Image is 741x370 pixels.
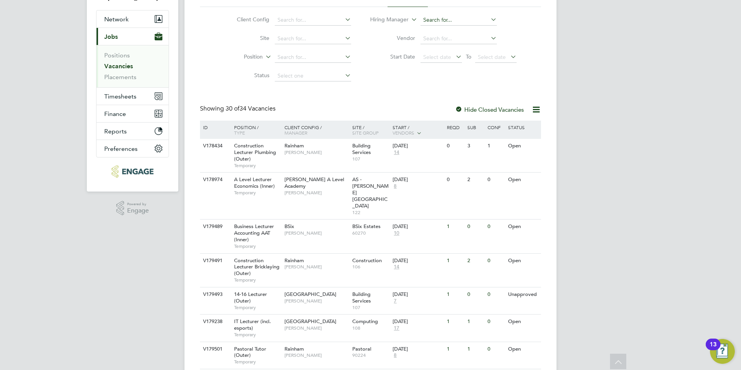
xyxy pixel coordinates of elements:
[201,254,228,268] div: V179491
[478,54,506,61] span: Select date
[506,287,540,302] div: Unapproved
[284,298,348,304] span: [PERSON_NAME]
[275,52,351,63] input: Search for...
[234,359,281,365] span: Temporary
[393,130,414,136] span: Vendors
[352,223,381,230] span: BSix Estates
[352,318,378,325] span: Computing
[445,287,465,302] div: 1
[200,105,277,113] div: Showing
[445,342,465,356] div: 1
[201,315,228,329] div: V179238
[218,53,263,61] label: Position
[486,287,506,302] div: 0
[284,130,307,136] span: Manager
[201,287,228,302] div: V179493
[127,207,149,214] span: Engage
[465,287,486,302] div: 0
[506,121,540,134] div: Status
[284,176,344,189] span: [PERSON_NAME] A Level Academy
[465,139,486,153] div: 3
[364,16,408,24] label: Hiring Manager
[284,142,304,149] span: Rainham
[370,35,415,41] label: Vendor
[234,176,275,189] span: A Level Lecturer Economics (Inner)
[486,121,506,134] div: Conf
[284,223,294,230] span: BSix
[201,220,228,234] div: V179489
[104,16,129,23] span: Network
[234,346,266,359] span: Pastoral Tutor (Outer)
[283,121,350,139] div: Client Config /
[284,257,304,264] span: Rainham
[486,139,506,153] div: 1
[352,257,382,264] span: Construction
[284,190,348,196] span: [PERSON_NAME]
[201,173,228,187] div: V178974
[506,173,540,187] div: Open
[116,201,149,216] a: Powered byEngage
[225,35,269,41] label: Site
[275,33,351,44] input: Search for...
[352,264,389,270] span: 106
[284,149,348,156] span: [PERSON_NAME]
[104,33,118,40] span: Jobs
[234,291,267,304] span: 14-16 Lecturer (Outer)
[352,304,389,311] span: 107
[234,243,281,249] span: Temporary
[352,176,389,209] span: AS - [PERSON_NAME][GEOGRAPHIC_DATA]
[97,45,169,87] div: Jobs
[104,62,133,70] a: Vacancies
[97,10,169,28] button: Network
[104,145,138,152] span: Preferences
[234,190,281,196] span: Temporary
[96,165,169,178] a: Go to home page
[104,110,126,118] span: Finance
[393,183,398,190] span: 8
[465,220,486,234] div: 0
[275,71,351,81] input: Select one
[465,173,486,187] div: 2
[710,339,735,364] button: Open Resource Center, 13 new notifications
[445,139,465,153] div: 0
[393,230,400,237] span: 10
[445,315,465,329] div: 1
[284,352,348,358] span: [PERSON_NAME]
[393,352,398,359] span: 8
[393,143,443,149] div: [DATE]
[393,264,400,270] span: 14
[393,149,400,156] span: 14
[352,142,371,156] span: Building Services
[393,346,443,353] div: [DATE]
[352,325,389,331] span: 108
[275,15,351,26] input: Search for...
[104,73,136,81] a: Placements
[352,230,389,236] span: 60270
[352,352,389,358] span: 90224
[352,346,371,352] span: Pastoral
[352,156,389,162] span: 107
[234,142,276,162] span: Construction Lecturer Plumbing (Outer)
[201,139,228,153] div: V178434
[445,254,465,268] div: 1
[104,93,136,100] span: Timesheets
[506,342,540,356] div: Open
[127,201,149,207] span: Powered by
[201,121,228,134] div: ID
[284,230,348,236] span: [PERSON_NAME]
[234,277,281,283] span: Temporary
[420,15,497,26] input: Search for...
[506,139,540,153] div: Open
[104,52,130,59] a: Positions
[284,318,336,325] span: [GEOGRAPHIC_DATA]
[112,165,153,178] img: huntereducation-logo-retina.png
[234,332,281,338] span: Temporary
[234,304,281,311] span: Temporary
[506,315,540,329] div: Open
[486,173,506,187] div: 0
[465,315,486,329] div: 1
[486,254,506,268] div: 0
[710,344,717,354] div: 13
[486,342,506,356] div: 0
[445,173,465,187] div: 0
